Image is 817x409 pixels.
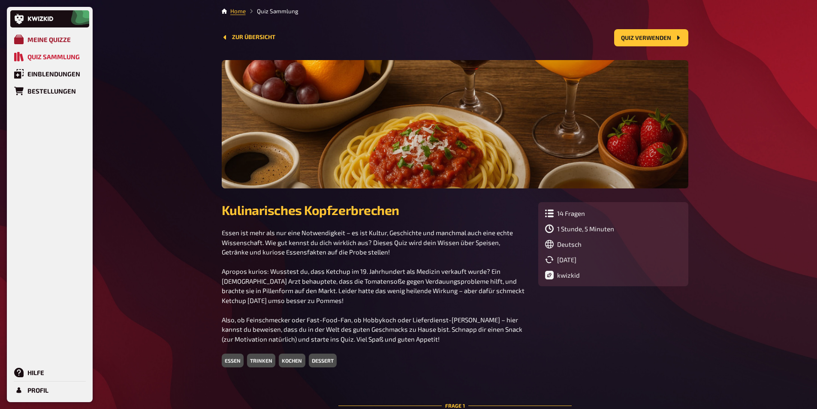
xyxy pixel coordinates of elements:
[230,7,246,15] li: Home
[27,386,48,394] div: Profil
[222,34,275,41] button: Zur Übersicht
[545,255,681,264] div: Letztes Update
[10,364,89,381] a: Hilfe
[10,48,89,65] a: Quiz Sammlung
[10,31,89,48] a: Meine Quizze
[230,8,246,15] a: Home
[545,271,681,279] div: Author
[10,65,89,82] a: Einblendungen
[222,354,244,367] div: essen
[10,382,89,399] a: Profil
[10,82,89,100] a: Bestellungen
[27,369,44,376] div: Hilfe
[279,354,305,367] div: kochen
[27,70,80,78] div: Einblendungen
[27,36,71,43] div: Meine Quizze
[545,240,681,248] div: Sprache der Frageninhalte
[222,202,525,218] h2: Kulinarisches Kopfzerbrechen
[545,224,681,233] div: Geschätzte Dauer
[222,228,525,344] p: Essen ist mehr als nur eine Notwendigkeit – es ist Kultur, Geschichte und manchmal auch eine echt...
[222,34,275,42] a: Zur Übersicht
[27,53,80,61] div: Quiz Sammlung
[614,29,688,46] button: Quiz verwenden
[27,87,76,95] div: Bestellungen
[246,7,298,15] li: Quiz Sammlung
[545,209,681,218] div: Anzahl der Fragen
[247,354,275,367] div: trinken
[309,354,337,367] div: dessert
